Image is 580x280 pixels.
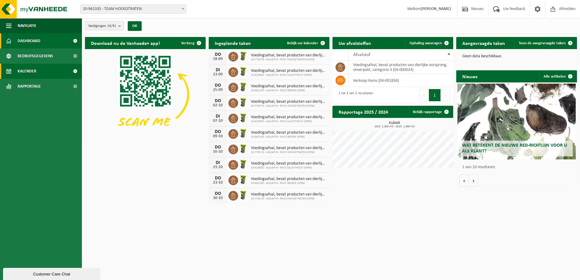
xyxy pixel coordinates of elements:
td: voedingsafval, bevat producten van dierlijke oorsprong, onverpakt, categorie 3 (04-000024) [349,61,453,74]
div: DO [212,176,224,181]
div: DO [212,129,224,134]
img: WB-0060-HPE-GN-50 [238,128,248,138]
span: Voedingsafval, bevat producten van dierlijke oorsprong, onverpakt, categorie 3 [251,99,326,104]
span: 10-862193 - AQUAFIN - RWZI BEERSE (KP88) [251,135,326,139]
div: DO [212,52,224,57]
span: 10-778176 - AQUAFIN - RWZI HOOGSTRATEN (KP58) [251,58,326,62]
span: Vestigingen [88,22,116,31]
div: DO [212,145,224,150]
button: Vorige [459,175,469,187]
div: 21-10 [212,165,224,169]
div: DO [212,98,224,103]
div: 16-10 [212,150,224,154]
div: DO [212,191,224,196]
img: WB-0060-HPE-GN-50 [238,82,248,92]
span: Rapportage [18,79,41,94]
span: Kalender [18,64,36,79]
img: WB-0060-HPE-GN-50 [238,190,248,200]
span: 2024: 1,800 m3 - 2025: 1,980 m3 [336,125,453,128]
button: Next [441,89,450,101]
button: 1 [429,89,441,101]
img: WB-0060-HPE-GN-50 [238,66,248,77]
span: Afvalstof [353,52,370,57]
a: Bekijk rapportage [408,106,453,118]
span: 10-961335 - TEAM HOOGSTRATEN [80,5,186,14]
a: Toon de aangevraagde taken [514,37,576,49]
span: Wat betekent de nieuwe RED-richtlijn voor u als klant? [462,143,567,154]
span: Voedingsafval, bevat producten van dierlijke oorsprong, onverpakt, categorie 3 [251,115,326,120]
div: 23-10 [212,181,224,185]
div: 25-09 [212,88,224,92]
a: Ophaling aanvragen [405,37,453,49]
button: Vestigingen(4/4) [85,21,124,30]
img: WB-0060-HPE-GN-50 [238,159,248,169]
a: Alle artikelen [539,70,576,82]
span: Voedingsafval, bevat producten van dierlijke oorsprong, onverpakt, categorie 3 [251,84,326,89]
strong: [PERSON_NAME] [421,7,451,11]
img: WB-0060-HPE-GN-50 [238,175,248,185]
img: Download de VHEPlus App [85,49,206,140]
span: Voedingsafval, bevat producten van dierlijke oorsprong, onverpakt, categorie 3 [251,161,326,166]
span: Voedingsafval, bevat producten van dierlijke oorsprong, onverpakt, categorie 3 [251,192,326,197]
span: Voedingsafval, bevat producten van dierlijke oorsprong, onverpakt, categorie 3 [251,53,326,58]
div: DI [212,68,224,72]
div: 02-10 [212,103,224,108]
iframe: chat widget [3,267,101,280]
button: Previous [419,89,429,101]
span: Voedingsafval, bevat producten van dierlijke oorsprong, onverpakt, categorie 3 [251,68,326,73]
span: Verberg [181,41,194,45]
div: 07-10 [212,119,224,123]
h2: Download nu de Vanheede+ app! [85,37,166,49]
span: Bedrijfsgegevens [18,48,53,64]
div: 23-09 [212,72,224,77]
a: Bekijk uw kalender [282,37,329,49]
span: Ophaling aanvragen [410,41,442,45]
span: Voedingsafval, bevat producten van dierlijke oorsprong, onverpakt, categorie 3 [251,177,326,182]
span: 10-778176 - AQUAFIN - RWZI HOOGSTRATEN (KP58) [251,197,326,201]
h2: Rapportage 2025 / 2024 [332,106,394,118]
h3: Kubiek [336,121,453,128]
img: WB-0060-HPE-GN-50 [238,51,248,61]
img: WB-0060-HPE-GN-50 [238,144,248,154]
p: 1 van 10 resultaten [462,165,574,169]
a: Wat betekent de nieuwe RED-richtlijn voor u als klant? [457,84,576,159]
div: 18-09 [212,57,224,61]
span: Voedingsafval, bevat producten van dierlijke oorsprong, onverpakt, categorie 3 [251,130,326,135]
h2: Ingeplande taken [209,37,257,49]
div: DO [212,83,224,88]
span: 10-862193 - AQUAFIN - RWZI BEERSE (KP88) [251,89,326,92]
span: 10-810903 - AQUAFIN - RWZI KALMTHOUT (KP69) [251,120,326,123]
span: Toon de aangevraagde taken [519,41,566,45]
img: WB-0060-HPE-GN-50 [238,97,248,108]
span: 10-862193 - AQUAFIN - RWZI BEERSE (KP88) [251,182,326,185]
button: Verberg [176,37,205,49]
button: Volgende [469,175,478,187]
span: Voedingsafval, bevat producten van dierlijke oorsprong, onverpakt, categorie 3 [251,146,326,151]
div: 30-10 [212,196,224,200]
span: 10-810903 - AQUAFIN - RWZI KALMTHOUT (KP69) [251,166,326,170]
span: Bekijk uw kalender [287,41,318,45]
div: DI [212,160,224,165]
div: 09-10 [212,134,224,138]
h2: Nieuws [456,70,484,82]
img: WB-0060-HPE-GN-50 [238,113,248,123]
span: Dashboard [18,33,40,48]
span: 10-810903 - AQUAFIN - RWZI KALMTHOUT (KP69) [251,73,326,77]
h2: Uw afvalstoffen [332,37,377,49]
count: (4/4) [108,24,116,28]
div: 1 tot 2 van 2 resultaten [336,88,373,102]
span: 10-778176 - AQUAFIN - RWZI HOOGSTRATEN (KP58) [251,104,326,108]
span: 10-778176 - AQUAFIN - RWZI HOOGSTRATEN (KP58) [251,151,326,154]
span: 10-961335 - TEAM HOOGSTRATEN [80,5,186,13]
p: Geen data beschikbaar. [462,54,571,58]
button: OK [128,21,142,31]
span: Navigatie [18,18,36,33]
div: DI [212,114,224,119]
td: verkoop items (04-001834) [349,74,453,87]
h2: Aangevraagde taken [456,37,511,49]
